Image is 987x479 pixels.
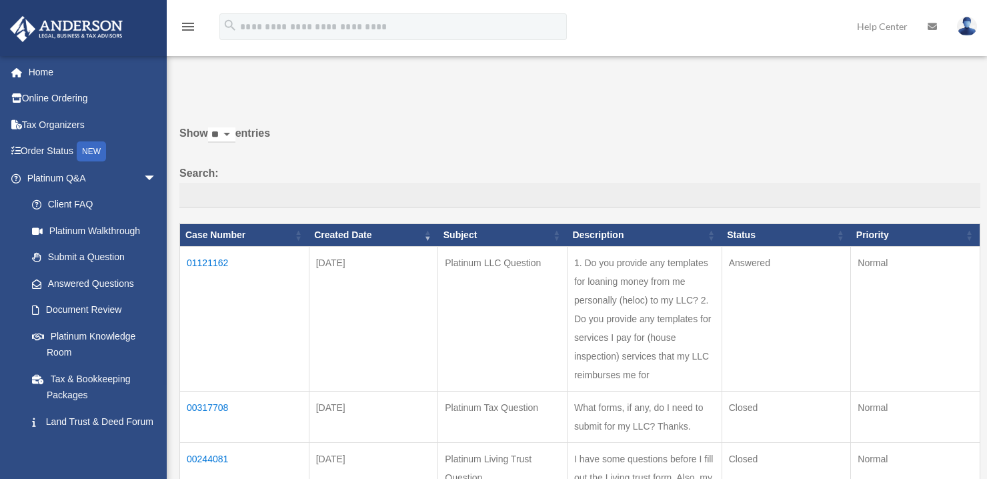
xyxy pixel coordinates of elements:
[9,165,170,191] a: Platinum Q&Aarrow_drop_down
[180,246,309,391] td: 01121162
[208,127,235,143] select: Showentries
[851,246,980,391] td: Normal
[722,246,851,391] td: Answered
[19,366,170,408] a: Tax & Bookkeeping Packages
[9,111,177,138] a: Tax Organizers
[19,217,170,244] a: Platinum Walkthrough
[722,224,851,247] th: Status: activate to sort column ascending
[19,191,170,218] a: Client FAQ
[223,18,237,33] i: search
[77,141,106,161] div: NEW
[19,270,163,297] a: Answered Questions
[9,138,177,165] a: Order StatusNEW
[438,391,568,442] td: Platinum Tax Question
[851,391,980,442] td: Normal
[309,246,438,391] td: [DATE]
[180,23,196,35] a: menu
[309,224,438,247] th: Created Date: activate to sort column ascending
[438,224,568,247] th: Subject: activate to sort column ascending
[179,164,980,208] label: Search:
[957,17,977,36] img: User Pic
[19,408,170,435] a: Land Trust & Deed Forum
[19,244,170,271] a: Submit a Question
[19,297,170,324] a: Document Review
[851,224,980,247] th: Priority: activate to sort column ascending
[722,391,851,442] td: Closed
[180,224,309,247] th: Case Number: activate to sort column ascending
[6,16,127,42] img: Anderson Advisors Platinum Portal
[567,391,722,442] td: What forms, if any, do I need to submit for my LLC? Thanks.
[438,246,568,391] td: Platinum LLC Question
[180,19,196,35] i: menu
[180,391,309,442] td: 00317708
[9,59,177,85] a: Home
[309,391,438,442] td: [DATE]
[567,246,722,391] td: 1. Do you provide any templates for loaning money from me personally (heloc) to my LLC? 2. Do you...
[143,165,170,192] span: arrow_drop_down
[19,323,170,366] a: Platinum Knowledge Room
[179,124,980,156] label: Show entries
[179,183,980,208] input: Search:
[567,224,722,247] th: Description: activate to sort column ascending
[9,85,177,112] a: Online Ordering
